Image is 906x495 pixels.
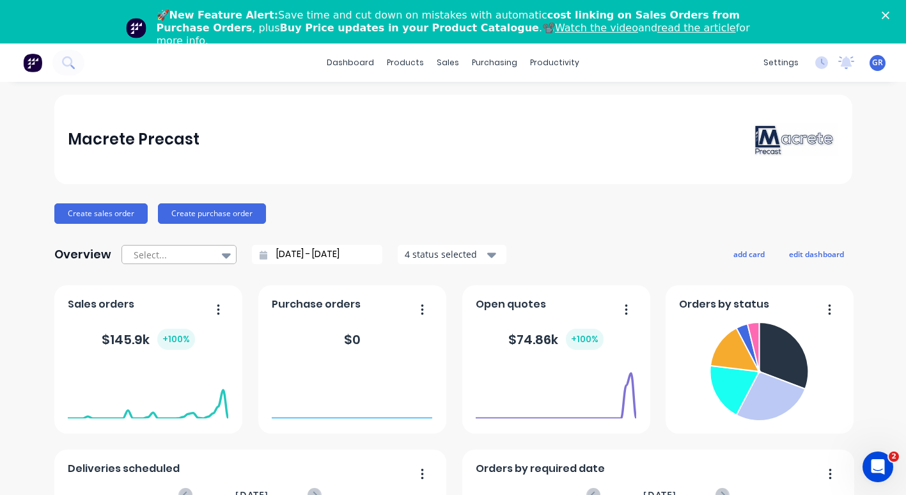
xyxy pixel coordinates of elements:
[749,120,838,158] img: Macrete Precast
[157,9,740,34] b: cost linking on Sales Orders from Purchase Orders
[757,53,805,72] div: settings
[280,22,539,34] b: Buy Price updates in your Product Catalogue
[23,53,42,72] img: Factory
[54,203,148,224] button: Create sales order
[68,297,134,312] span: Sales orders
[158,203,266,224] button: Create purchase order
[476,297,546,312] span: Open quotes
[54,242,111,267] div: Overview
[566,329,604,350] div: + 100 %
[863,452,893,482] iframe: Intercom live chat
[657,22,736,34] a: read the article
[781,246,852,262] button: edit dashboard
[68,127,199,152] div: Macrete Precast
[157,329,195,350] div: + 100 %
[102,329,195,350] div: $ 145.9k
[872,57,883,68] span: GR
[524,53,586,72] div: productivity
[882,12,894,19] div: Close
[272,297,361,312] span: Purchase orders
[430,53,465,72] div: sales
[320,53,380,72] a: dashboard
[555,22,638,34] a: Watch the video
[679,297,769,312] span: Orders by status
[508,329,604,350] div: $ 74.86k
[344,330,361,349] div: $ 0
[169,9,279,21] b: New Feature Alert:
[380,53,430,72] div: products
[126,18,146,38] img: Profile image for Team
[405,247,485,261] div: 4 status selected
[157,9,760,47] div: 🚀 Save time and cut down on mistakes with automatic , plus .📽️ and for more info.
[725,246,773,262] button: add card
[465,53,524,72] div: purchasing
[889,452,899,462] span: 2
[398,245,506,264] button: 4 status selected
